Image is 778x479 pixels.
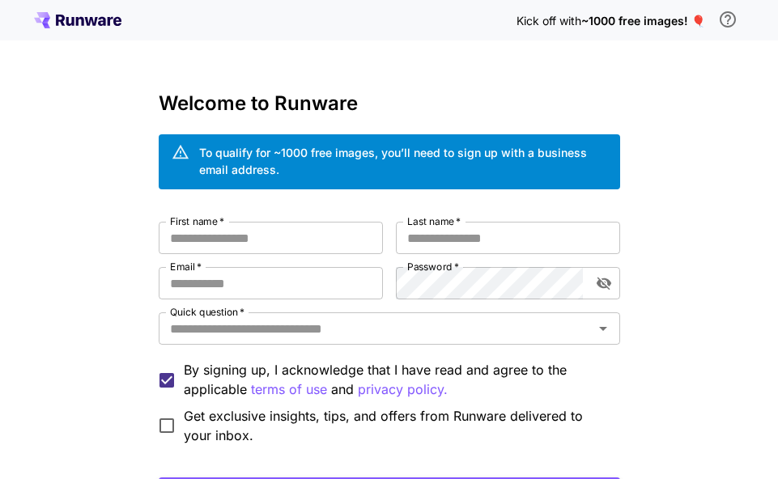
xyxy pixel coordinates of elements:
[170,214,224,228] label: First name
[159,92,620,115] h3: Welcome to Runware
[407,260,459,273] label: Password
[589,269,619,298] button: toggle password visibility
[407,214,461,228] label: Last name
[592,317,614,340] button: Open
[170,305,244,319] label: Quick question
[712,3,744,36] button: In order to qualify for free credit, you need to sign up with a business email address and click ...
[170,260,202,273] label: Email
[251,379,327,400] button: By signing up, I acknowledge that I have read and agree to the applicable and privacy policy.
[251,379,327,400] p: terms of use
[358,379,448,400] button: By signing up, I acknowledge that I have read and agree to the applicable terms of use and
[199,144,607,178] div: To qualify for ~1000 free images, you’ll need to sign up with a business email address.
[184,406,607,445] span: Get exclusive insights, tips, and offers from Runware delivered to your inbox.
[184,360,607,400] p: By signing up, I acknowledge that I have read and agree to the applicable and
[358,379,448,400] p: privacy policy.
[581,14,705,28] span: ~1000 free images! 🎈
[517,14,581,28] span: Kick off with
